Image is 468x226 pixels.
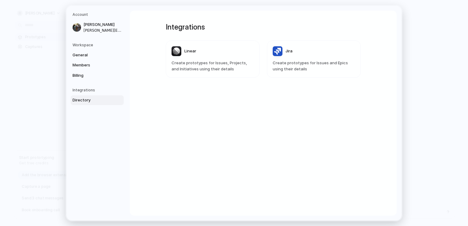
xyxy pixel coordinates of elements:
[71,20,124,35] a: [PERSON_NAME][PERSON_NAME][EMAIL_ADDRESS][DOMAIN_NAME]
[73,12,124,17] h5: Account
[73,42,124,48] h5: Workspace
[71,60,124,70] a: Members
[184,48,196,54] span: Linear
[73,52,112,58] span: General
[83,22,122,28] span: [PERSON_NAME]
[71,70,124,80] a: Billing
[285,48,292,54] span: Jira
[73,72,112,78] span: Billing
[71,50,124,60] a: General
[172,60,254,72] span: Create prototypes for Issues, Projects, and Initiatives using their details
[73,62,112,68] span: Members
[273,60,355,72] span: Create prototypes for Issues and Epics using their details
[166,22,361,33] h1: Integrations
[71,95,124,105] a: Directory
[73,97,112,103] span: Directory
[83,27,122,33] span: [PERSON_NAME][EMAIL_ADDRESS][DOMAIN_NAME]
[73,87,124,93] h5: Integrations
